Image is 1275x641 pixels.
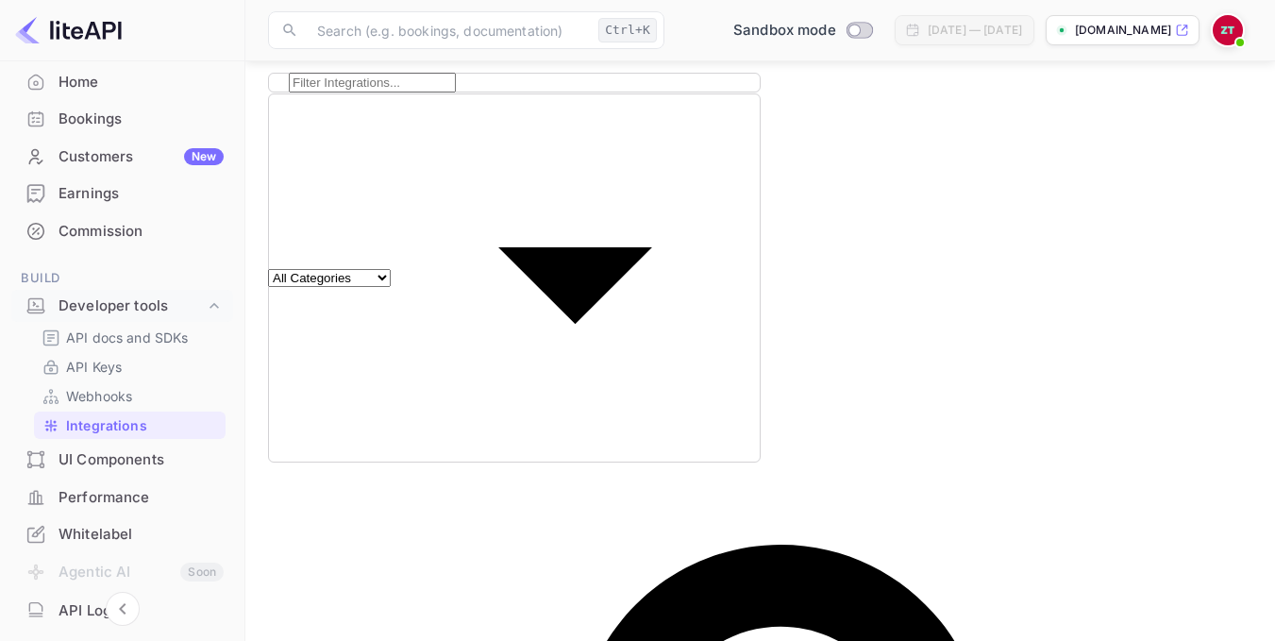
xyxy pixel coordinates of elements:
[59,487,224,509] div: Performance
[59,221,224,243] div: Commission
[59,183,224,205] div: Earnings
[106,592,140,626] button: Collapse navigation
[15,15,122,45] img: LiteAPI logo
[59,449,224,471] div: UI Components
[42,357,218,377] a: API Keys
[11,139,233,174] a: CustomersNew
[11,64,233,101] div: Home
[11,139,233,176] div: CustomersNew
[66,386,132,406] p: Webhooks
[289,73,456,93] input: Filter Integrations...
[42,328,218,347] a: API docs and SDKs
[1075,22,1171,39] p: [DOMAIN_NAME]
[34,353,226,380] div: API Keys
[42,415,218,435] a: Integrations
[59,72,224,93] div: Home
[34,412,226,439] div: Integrations
[11,442,233,479] div: UI Components
[11,101,233,138] div: Bookings
[598,18,657,42] div: Ctrl+K
[59,600,224,622] div: API Logs
[34,324,226,351] div: API docs and SDKs
[59,295,205,317] div: Developer tools
[11,593,233,630] div: API Logs
[11,213,233,250] div: Commission
[11,480,233,516] div: Performance
[11,290,233,323] div: Developer tools
[928,22,1022,39] div: [DATE] — [DATE]
[34,382,226,410] div: Webhooks
[66,328,189,347] p: API docs and SDKs
[11,593,233,628] a: API Logs
[59,146,224,168] div: Customers
[66,415,147,435] p: Integrations
[11,213,233,248] a: Commission
[11,268,233,289] span: Build
[66,357,122,377] p: API Keys
[59,109,224,130] div: Bookings
[11,516,233,551] a: Whitelabel
[11,442,233,477] a: UI Components
[59,524,224,546] div: Whitelabel
[11,176,233,212] div: Earnings
[11,101,233,136] a: Bookings
[11,480,233,514] a: Performance
[733,20,836,42] span: Sandbox mode
[184,148,224,165] div: New
[726,20,880,42] div: Switch to Production mode
[11,176,233,211] a: Earnings
[11,516,233,553] div: Whitelabel
[306,11,591,49] input: Search (e.g. bookings, documentation)
[1213,15,1243,45] img: Zafer Tepe
[42,386,218,406] a: Webhooks
[11,64,233,99] a: Home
